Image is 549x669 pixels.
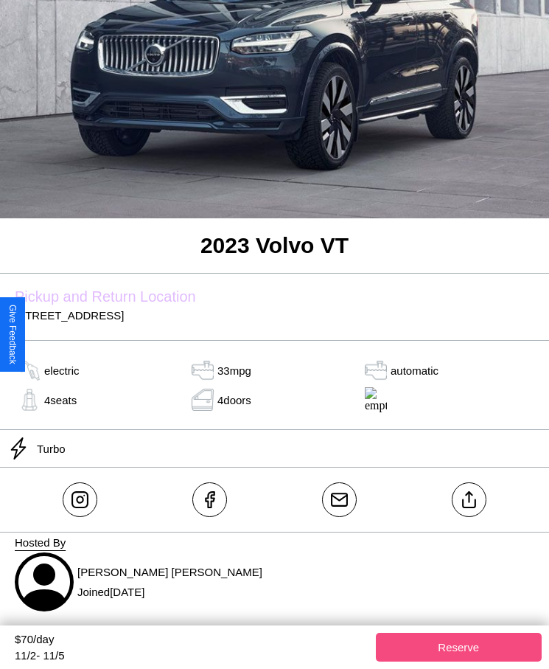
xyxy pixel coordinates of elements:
[391,361,438,381] p: automatic
[15,359,44,381] img: gas
[15,305,534,325] p: [STREET_ADDRESS]
[15,633,368,649] div: $ 70 /day
[361,359,391,381] img: gas
[361,387,391,412] img: empty
[217,361,251,381] p: 33 mpg
[217,390,251,410] p: 4 doors
[77,562,262,582] p: [PERSON_NAME] [PERSON_NAME]
[15,649,368,662] div: 11 / 2 - 11 / 5
[188,389,217,411] img: door
[15,389,44,411] img: gas
[15,533,534,552] p: Hosted By
[7,305,18,364] div: Give Feedback
[29,439,66,459] p: Turbo
[77,582,262,602] p: Joined [DATE]
[188,359,217,381] img: tank
[376,633,542,662] button: Reserve
[44,390,77,410] p: 4 seats
[44,361,80,381] p: electric
[15,288,534,305] label: Pickup and Return Location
